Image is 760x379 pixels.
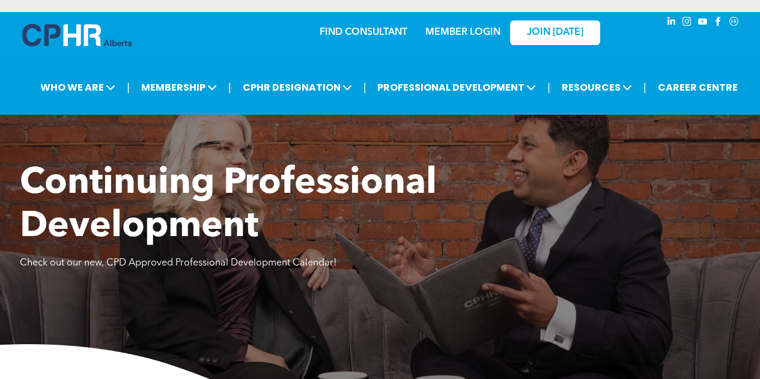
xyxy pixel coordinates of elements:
a: FIND CONSULTANT [320,28,407,37]
span: Continuing Professional Development [20,166,437,245]
li: | [127,75,130,100]
a: MEMBER LOGIN [425,28,500,37]
span: RESOURCES [558,76,636,99]
span: CPHR DESIGNATION [239,76,356,99]
li: | [643,75,646,100]
span: MEMBERSHIP [138,76,220,99]
span: Check out our new, CPD Approved Professional Development Calendar! [20,258,336,268]
img: A blue and white logo for cp alberta [22,24,132,46]
a: JOIN [DATE] [510,20,600,45]
a: CAREER CENTRE [654,76,741,99]
a: instagram [681,15,694,31]
span: PROFESSIONAL DEVELOPMENT [374,76,540,99]
a: facebook [712,15,725,31]
li: | [228,75,231,100]
li: | [363,75,366,100]
a: Social network [728,15,741,31]
span: WHO WE ARE [37,76,119,99]
li: | [547,75,550,100]
span: JOIN [DATE] [527,27,583,38]
a: youtube [696,15,710,31]
a: linkedin [665,15,678,31]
